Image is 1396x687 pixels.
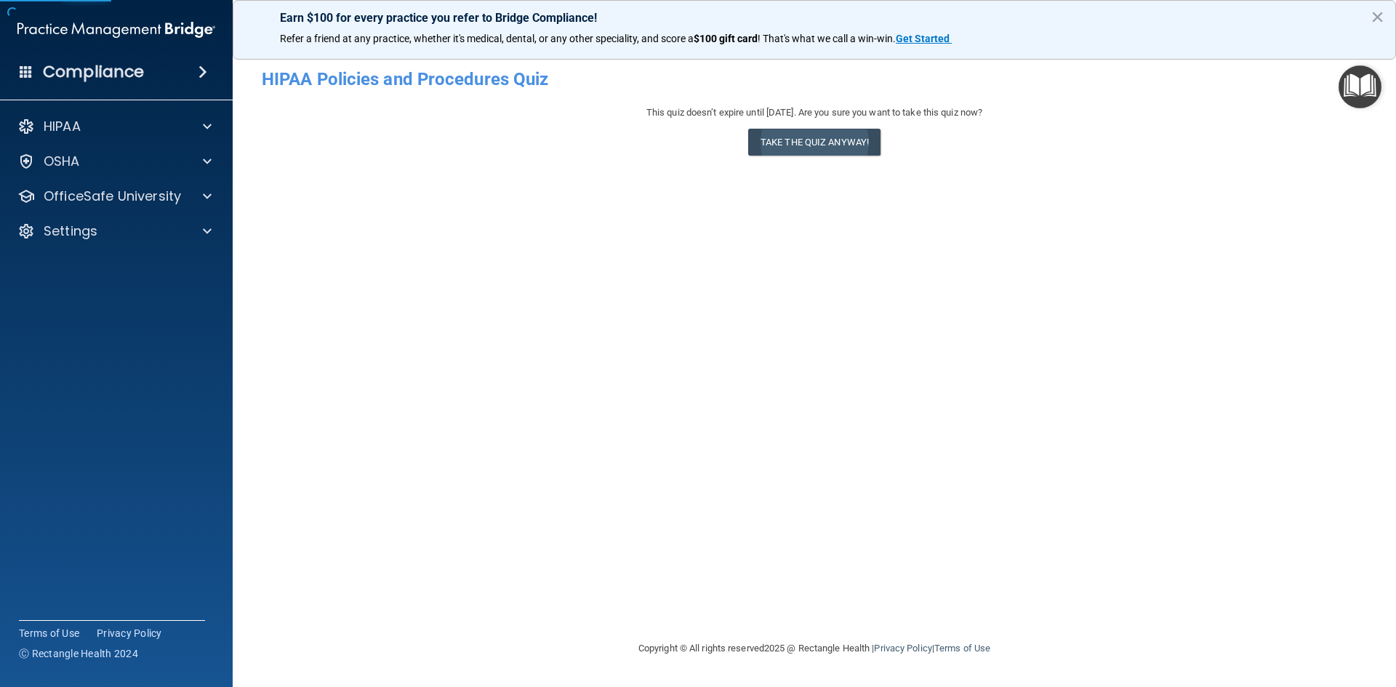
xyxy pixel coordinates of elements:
a: OfficeSafe University [17,188,212,205]
p: OSHA [44,153,80,170]
strong: $100 gift card [694,33,758,44]
div: This quiz doesn’t expire until [DATE]. Are you sure you want to take this quiz now? [262,104,1367,121]
a: Privacy Policy [97,626,162,640]
a: Settings [17,222,212,240]
span: Refer a friend at any practice, whether it's medical, dental, or any other speciality, and score a [280,33,694,44]
h4: Compliance [43,62,144,82]
a: Terms of Use [934,643,990,654]
span: Ⓒ Rectangle Health 2024 [19,646,138,661]
button: Take the quiz anyway! [748,129,880,156]
p: OfficeSafe University [44,188,181,205]
span: ! That's what we call a win-win. [758,33,896,44]
a: OSHA [17,153,212,170]
a: Get Started [896,33,952,44]
p: Earn $100 for every practice you refer to Bridge Compliance! [280,11,1349,25]
a: Terms of Use [19,626,79,640]
p: HIPAA [44,118,81,135]
p: Settings [44,222,97,240]
button: Open Resource Center [1339,65,1381,108]
button: Close [1371,5,1384,28]
a: HIPAA [17,118,212,135]
div: Copyright © All rights reserved 2025 @ Rectangle Health | | [549,625,1080,672]
strong: Get Started [896,33,950,44]
img: PMB logo [17,15,215,44]
h4: HIPAA Policies and Procedures Quiz [262,70,1367,89]
a: Privacy Policy [874,643,931,654]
